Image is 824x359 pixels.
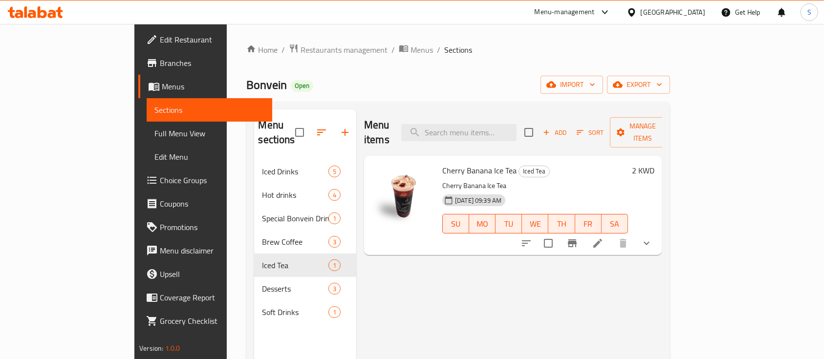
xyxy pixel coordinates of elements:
span: Brew Coffee [262,236,328,248]
a: Grocery Checklist [138,309,272,333]
span: Menus [411,44,433,56]
span: Coupons [160,198,264,210]
button: Branch-specific-item [561,232,584,255]
span: Iced Tea [519,166,549,177]
span: Sort sections [310,121,333,144]
div: Soft Drinks1 [254,300,356,324]
button: MO [469,214,496,233]
span: Restaurants management [301,44,388,56]
span: 4 [329,190,340,200]
span: Cherry Banana Ice Tea [442,163,517,178]
span: WE [526,217,544,231]
a: Choice Groups [138,169,272,192]
span: Select all sections [289,122,310,143]
span: S [807,7,811,18]
span: Soft Drinks [262,306,328,318]
a: Coupons [138,192,272,215]
a: Menu disclaimer [138,239,272,262]
a: Menus [138,75,272,98]
a: Full Menu View [147,122,272,145]
h6: 2 KWD [632,164,654,177]
a: Upsell [138,262,272,286]
a: Restaurants management [289,43,388,56]
button: SA [602,214,628,233]
div: Menu-management [535,6,595,18]
span: Manage items [618,120,668,145]
button: Sort [574,125,606,140]
a: Promotions [138,215,272,239]
span: Iced Tea [262,259,328,271]
span: Open [291,82,313,90]
span: 1 [329,214,340,223]
span: Edit Menu [154,151,264,163]
div: items [328,283,341,295]
div: Iced Tea [519,166,550,177]
span: Desserts [262,283,328,295]
a: Menus [399,43,433,56]
a: Branches [138,51,272,75]
h2: Menu sections [258,118,295,147]
div: [GEOGRAPHIC_DATA] [641,7,705,18]
span: SU [447,217,465,231]
span: [DATE] 09:39 AM [451,196,505,205]
span: Sections [154,104,264,116]
a: Coverage Report [138,286,272,309]
span: Choice Groups [160,174,264,186]
span: import [548,79,595,91]
div: Special Bonvein Drinks1 [254,207,356,230]
button: FR [575,214,602,233]
a: Edit Menu [147,145,272,169]
p: Cherry Banana Ice Tea [442,180,628,192]
span: 1 [329,308,340,317]
span: 1.0.0 [165,342,180,355]
span: Menu disclaimer [160,245,264,256]
span: Sort items [570,125,610,140]
div: items [328,259,341,271]
div: Open [291,80,313,92]
span: Version: [139,342,163,355]
span: SA [606,217,624,231]
span: Sort [577,127,604,138]
span: Iced Drinks [262,166,328,177]
span: Grocery Checklist [160,315,264,327]
span: 1 [329,261,340,270]
span: Menus [162,81,264,92]
div: items [328,306,341,318]
button: Add [539,125,570,140]
button: SU [442,214,469,233]
span: Full Menu View [154,127,264,139]
button: Manage items [610,117,675,148]
span: Sections [444,44,472,56]
div: items [328,236,341,248]
div: items [328,166,341,177]
span: Coverage Report [160,292,264,303]
span: Promotions [160,221,264,233]
img: Cherry Banana Ice Tea [372,164,434,226]
div: items [328,212,341,224]
span: Add [542,127,568,138]
span: TU [499,217,518,231]
button: sort-choices [515,232,538,255]
span: Upsell [160,268,264,280]
a: Edit Restaurant [138,28,272,51]
input: search [401,124,517,141]
button: delete [611,232,635,255]
span: Special Bonvein Drinks [262,212,328,224]
span: Edit Restaurant [160,34,264,45]
span: TH [552,217,571,231]
span: 5 [329,167,340,176]
li: / [437,44,440,56]
div: Hot drinks [262,189,328,201]
div: Brew Coffee3 [254,230,356,253]
button: export [607,76,670,94]
span: Add item [539,125,570,140]
button: TH [548,214,575,233]
span: 3 [329,284,340,294]
nav: Menu sections [254,156,356,328]
span: MO [473,217,492,231]
span: FR [579,217,598,231]
button: Add section [333,121,357,144]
